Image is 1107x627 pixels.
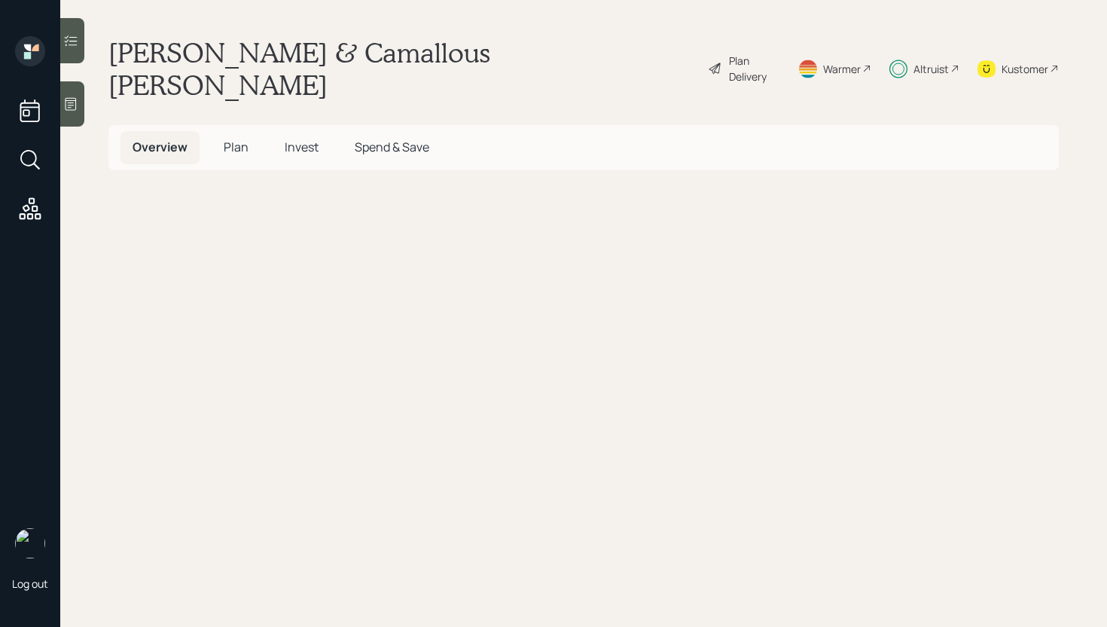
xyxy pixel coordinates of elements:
div: Altruist [913,61,949,77]
span: Invest [285,139,319,155]
div: Kustomer [1002,61,1048,77]
span: Overview [133,139,188,155]
span: Plan [224,139,249,155]
span: Spend & Save [355,139,429,155]
h1: [PERSON_NAME] & Camallous [PERSON_NAME] [108,36,696,101]
div: Log out [12,577,48,591]
img: james-distasi-headshot.png [15,528,45,558]
div: Warmer [823,61,861,77]
div: Plan Delivery [729,53,779,84]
